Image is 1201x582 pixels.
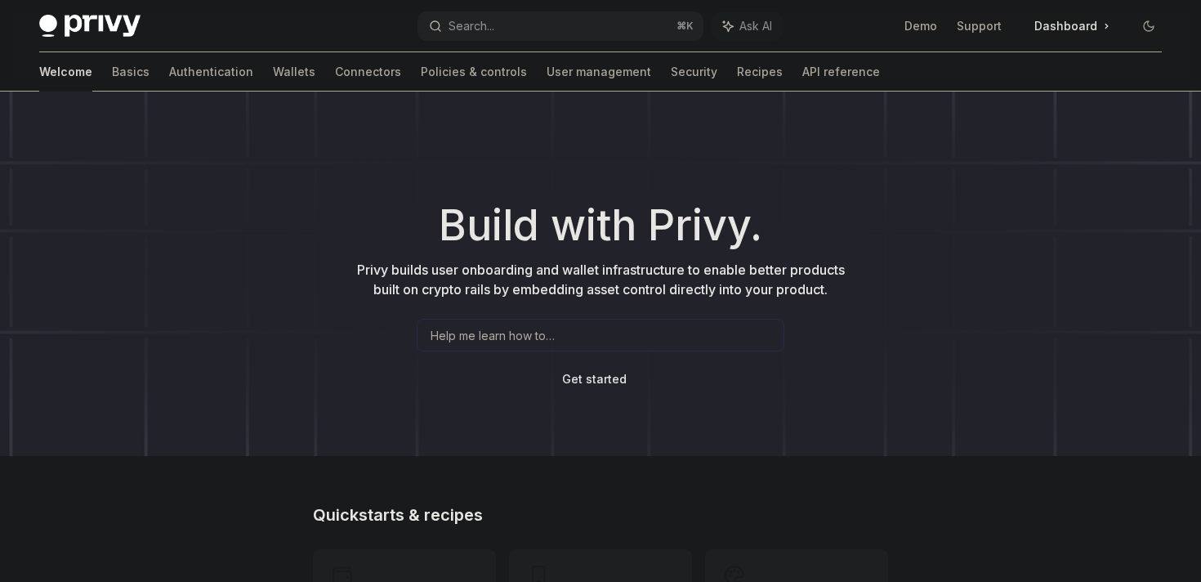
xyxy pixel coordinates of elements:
a: Authentication [169,52,253,92]
a: Support [957,18,1002,34]
span: Privy builds user onboarding and wallet infrastructure to enable better products built on crypto ... [357,262,845,298]
a: API reference [802,52,880,92]
a: Get started [562,371,627,387]
button: Toggle dark mode [1136,13,1162,39]
a: Basics [112,52,150,92]
img: dark logo [39,15,141,38]
span: Ask AI [739,18,772,34]
div: Search... [449,16,494,36]
a: Recipes [737,52,783,92]
span: Build with Privy. [439,211,762,240]
a: Demo [904,18,937,34]
a: Wallets [273,52,315,92]
a: User management [547,52,651,92]
a: Security [671,52,717,92]
span: Get started [562,372,627,386]
button: Search...⌘K [417,11,703,41]
a: Policies & controls [421,52,527,92]
span: Dashboard [1034,18,1097,34]
a: Dashboard [1021,13,1123,39]
span: ⌘ K [676,20,694,33]
span: Quickstarts & recipes [313,507,483,523]
button: Ask AI [712,11,784,41]
a: Welcome [39,52,92,92]
a: Connectors [335,52,401,92]
span: Help me learn how to… [431,327,555,344]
